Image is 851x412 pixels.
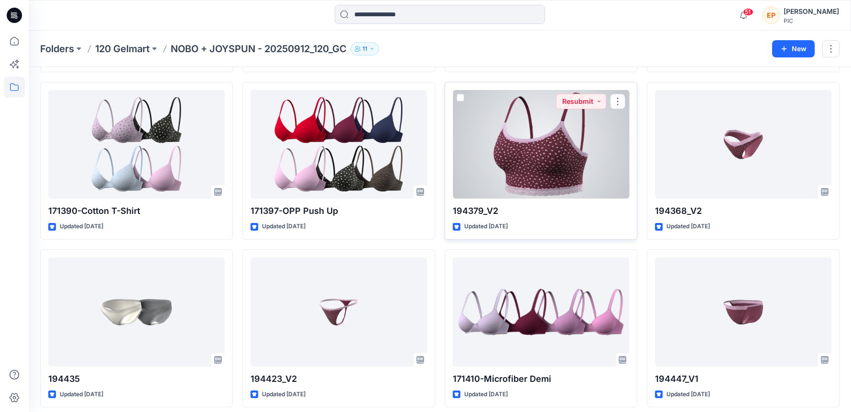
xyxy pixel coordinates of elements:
p: Updated [DATE] [262,390,305,400]
div: [PERSON_NAME] [784,6,839,17]
span: 51 [743,8,753,16]
p: Updated [DATE] [666,390,710,400]
p: Updated [DATE] [464,390,508,400]
button: New [772,40,815,57]
button: 11 [350,42,379,56]
a: 194379_V2 [453,90,629,199]
p: 194368_V2 [655,204,831,218]
p: 194447_V1 [655,372,831,386]
a: 171397-OPP Push Up [251,90,427,199]
a: 194368_V2 [655,90,831,199]
div: PIC [784,17,839,24]
p: NOBO + JOYSPUN - 20250912_120_GC [171,42,347,56]
a: 194435 [48,257,225,367]
p: 194423_V2 [251,372,427,386]
a: 120 Gelmart [95,42,150,56]
p: Updated [DATE] [60,390,103,400]
p: Updated [DATE] [60,222,103,232]
p: 194435 [48,372,225,386]
a: 194447_V1 [655,257,831,367]
div: EP [763,7,780,24]
a: 171390-Cotton T-Shirt [48,90,225,199]
p: 194379_V2 [453,204,629,218]
p: Updated [DATE] [464,222,508,232]
p: 171397-OPP Push Up [251,204,427,218]
a: 194423_V2 [251,257,427,367]
p: 171410-Microfiber Demi [453,372,629,386]
a: Folders [40,42,74,56]
p: 11 [362,44,367,54]
a: 171410-Microfiber Demi [453,257,629,367]
p: 171390-Cotton T-Shirt [48,204,225,218]
p: Updated [DATE] [262,222,305,232]
p: Updated [DATE] [666,222,710,232]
